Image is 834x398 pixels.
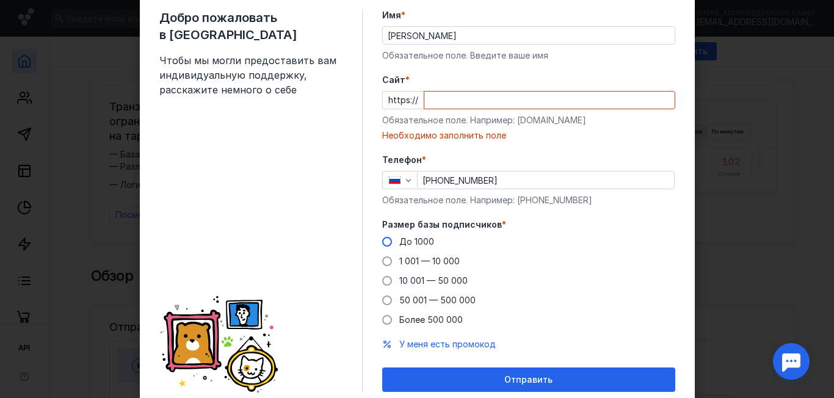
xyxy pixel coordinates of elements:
[159,53,343,97] span: Чтобы мы могли предоставить вам индивидуальную поддержку, расскажите немного о себе
[399,295,476,305] span: 50 001 — 500 000
[382,194,675,206] div: Обязательное поле. Например: [PHONE_NUMBER]
[382,114,675,126] div: Обязательное поле. Например: [DOMAIN_NAME]
[382,49,675,62] div: Обязательное поле. Введите ваше имя
[399,338,496,350] button: У меня есть промокод
[399,236,434,247] span: До 1000
[504,375,553,385] span: Отправить
[382,154,422,166] span: Телефон
[399,275,468,286] span: 10 001 — 50 000
[382,129,675,142] div: Необходимо заполнить поле
[382,219,502,231] span: Размер базы подписчиков
[382,74,405,86] span: Cайт
[159,9,343,43] span: Добро пожаловать в [GEOGRAPHIC_DATA]
[382,367,675,392] button: Отправить
[399,339,496,349] span: У меня есть промокод
[399,256,460,266] span: 1 001 — 10 000
[399,314,463,325] span: Более 500 000
[382,9,401,21] span: Имя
